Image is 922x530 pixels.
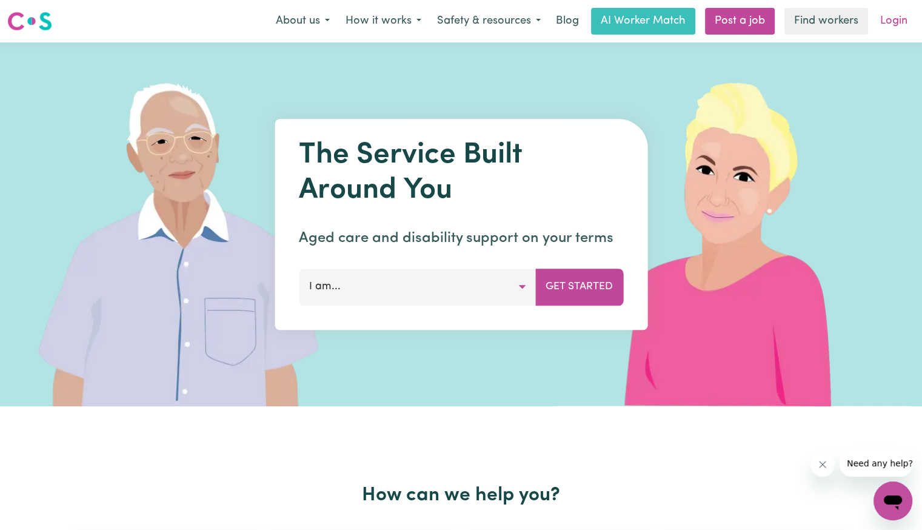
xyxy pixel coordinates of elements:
span: Need any help? [7,8,73,18]
button: How it works [338,8,429,34]
h1: The Service Built Around You [299,138,623,208]
iframe: Button to launch messaging window [874,481,912,520]
iframe: Close message [810,452,835,477]
a: AI Worker Match [591,8,695,35]
a: Login [873,8,915,35]
h2: How can we help you? [68,484,854,507]
a: Blog [549,8,586,35]
button: Get Started [535,269,623,305]
button: Safety & resources [429,8,549,34]
button: About us [268,8,338,34]
a: Find workers [784,8,868,35]
a: Careseekers logo [7,7,52,35]
a: Post a job [705,8,775,35]
img: Careseekers logo [7,10,52,32]
p: Aged care and disability support on your terms [299,227,623,249]
iframe: Message from company [840,450,912,477]
button: I am... [299,269,536,305]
